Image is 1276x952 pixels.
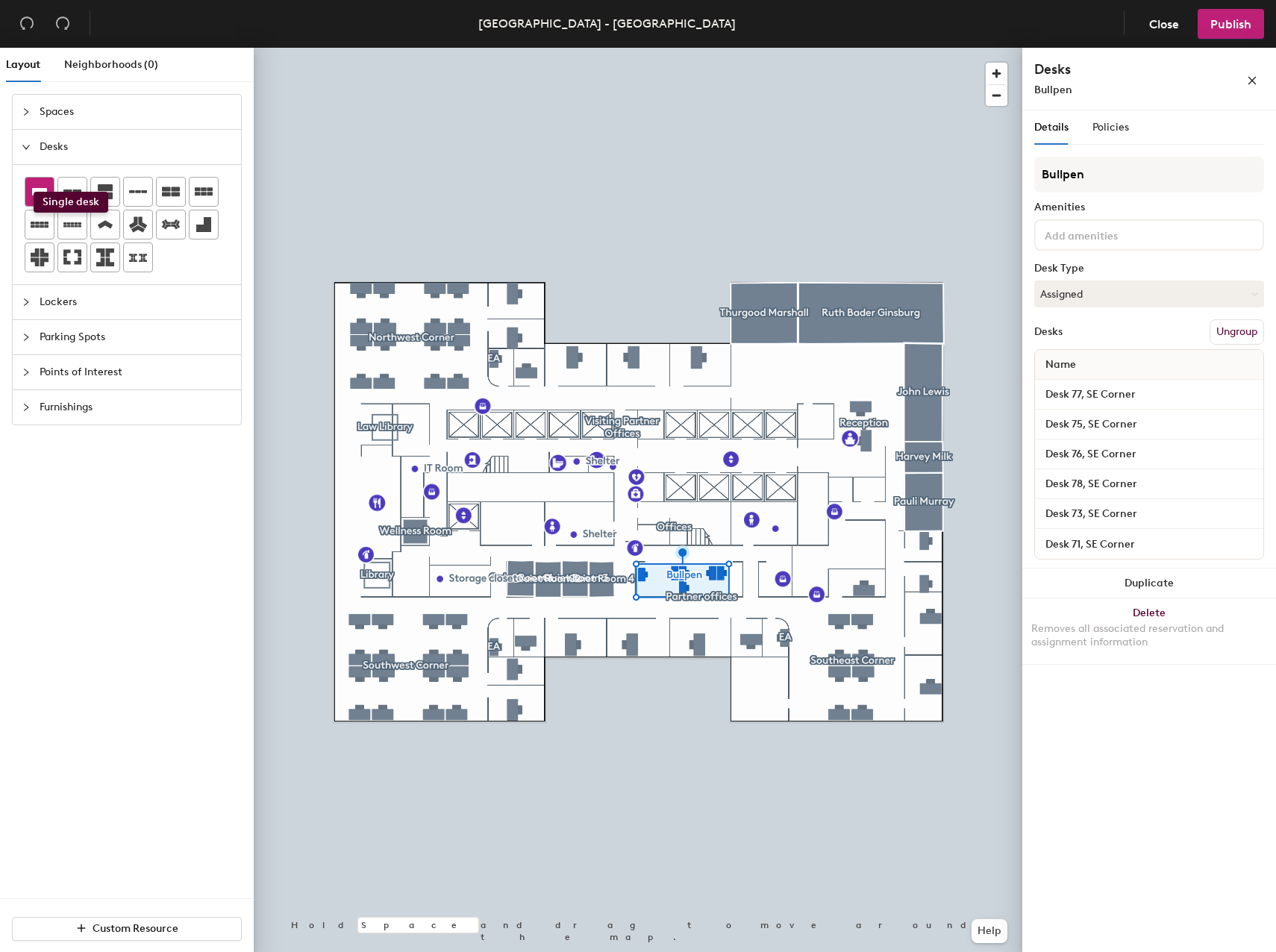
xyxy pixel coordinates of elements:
span: Details [1034,121,1069,134]
span: Lockers [40,285,232,319]
span: collapsed [22,298,31,307]
input: Unnamed desk [1038,414,1260,435]
span: Publish [1210,17,1251,31]
span: Parking Spots [40,320,232,354]
span: collapsed [22,107,31,116]
span: Custom Resource [93,922,178,935]
span: Layout [6,58,40,71]
input: Unnamed desk [1038,533,1260,554]
span: Spaces [40,95,232,129]
button: Duplicate [1022,569,1276,598]
div: Desks [1034,326,1063,338]
div: Desk Type [1034,263,1264,275]
span: collapsed [22,333,31,342]
input: Unnamed desk [1038,444,1260,465]
span: Neighborhoods (0) [64,58,158,71]
input: Unnamed desk [1038,384,1260,405]
span: close [1247,75,1257,86]
span: Close [1149,17,1179,31]
button: DeleteRemoves all associated reservation and assignment information [1022,598,1276,664]
span: undo [19,16,34,31]
input: Unnamed desk [1038,474,1260,495]
span: collapsed [22,403,31,412]
span: expanded [22,143,31,151]
button: Help [972,919,1007,943]
span: Name [1038,351,1083,378]
button: Redo (⌘ + ⇧ + Z) [48,9,78,39]
button: Close [1136,9,1192,39]
div: Amenities [1034,201,1264,213]
button: Undo (⌘ + Z) [12,9,42,39]
input: Unnamed desk [1038,504,1260,524]
button: Custom Resource [12,917,242,941]
h4: Desks [1034,60,1198,79]
span: Furnishings [40,390,232,425]
button: Publish [1198,9,1264,39]
div: Removes all associated reservation and assignment information [1031,622,1267,649]
span: Bullpen [1034,84,1072,96]
div: [GEOGRAPHIC_DATA] - [GEOGRAPHIC_DATA] [478,14,736,33]
button: Ungroup [1210,319,1264,345]
span: collapsed [22,368,31,377]
span: Points of Interest [40,355,232,389]
input: Add amenities [1042,225,1176,243]
span: Desks [40,130,232,164]
button: Assigned [1034,281,1264,307]
span: Policies [1092,121,1129,134]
